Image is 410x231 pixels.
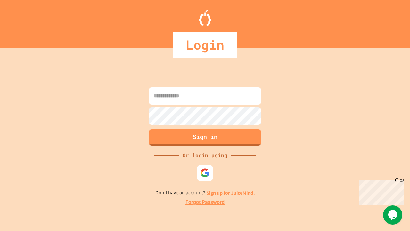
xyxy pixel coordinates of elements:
div: Or login using [179,151,231,159]
img: Logo.svg [199,10,211,26]
iframe: chat widget [383,205,404,225]
a: Forgot Password [185,199,225,206]
iframe: chat widget [357,177,404,205]
p: Don't have an account? [155,189,255,197]
div: Login [173,32,237,58]
button: Sign in [149,129,261,146]
div: Chat with us now!Close [3,3,44,41]
img: google-icon.svg [200,168,210,178]
a: Sign up for JuiceMind. [206,190,255,196]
